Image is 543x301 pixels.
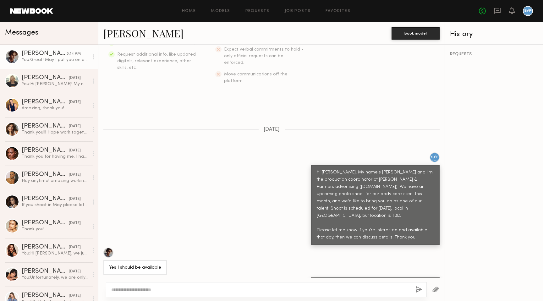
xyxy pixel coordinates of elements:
div: Hi [PERSON_NAME]! My name's [PERSON_NAME] and I'm the production coordinator at [PERSON_NAME] & P... [317,169,434,241]
span: Messages [5,29,38,36]
div: Yes I should be available [109,264,161,271]
div: You: Unfortunately, we are only shooting on the 30th. Best of luck on your other shoot! [22,275,89,281]
div: [DATE] [69,75,81,81]
a: Requests [245,9,270,13]
div: [PERSON_NAME] [22,147,69,154]
div: [PERSON_NAME] [22,293,69,299]
div: [DATE] [69,123,81,129]
div: If you shoot in May please let me know I’ll be in La and available [22,202,89,208]
div: Thank you! [22,226,89,232]
div: [DATE] [69,99,81,105]
div: You: Hi [PERSON_NAME], we just had our meeting with our client and we are going with other talent... [22,250,89,256]
div: [DATE] [69,196,81,202]
a: Favorites [326,9,350,13]
div: [PERSON_NAME] [22,51,67,57]
div: [PERSON_NAME] [22,123,69,129]
span: Request additional info, like updated digitals, relevant experience, other skills, etc. [117,52,196,70]
a: Job Posts [285,9,311,13]
div: [PERSON_NAME] [22,172,69,178]
div: REQUESTS [450,52,538,57]
div: [DATE] [69,244,81,250]
div: [DATE] [69,269,81,275]
button: Book model [392,27,440,40]
div: Amazing, thank you! [22,105,89,111]
div: Thank you!!! Hope work together again 💘 [22,129,89,135]
div: 5:14 PM [67,51,81,57]
div: [PERSON_NAME] [22,268,69,275]
div: Thank you for having me. I had a great time! [22,154,89,160]
div: [PERSON_NAME] [22,99,69,105]
div: You: Great! May I put you on a temporary hold for that day then? [22,57,89,63]
span: Expect verbal commitments to hold - only official requests can be enforced. [224,47,304,65]
a: Home [182,9,196,13]
div: [PERSON_NAME] [22,244,69,250]
div: [DATE] [69,293,81,299]
a: [PERSON_NAME] [103,26,184,40]
a: Book model [392,30,440,36]
span: Move communications off the platform. [224,72,288,83]
div: You: Hi [PERSON_NAME]! My name's [PERSON_NAME] and I'm the production coordinator at [PERSON_NAME... [22,81,89,87]
div: Hey anytime! amazing working with you too [PERSON_NAME]! Amazing crew and I had a great time. [22,178,89,184]
div: [PERSON_NAME] [22,196,69,202]
span: [DATE] [264,127,280,132]
div: History [450,31,538,38]
div: [PERSON_NAME] [22,75,69,81]
div: [DATE] [69,172,81,178]
div: [DATE] [69,220,81,226]
div: [DATE] [69,148,81,154]
div: [PERSON_NAME] [22,220,69,226]
a: Models [211,9,230,13]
